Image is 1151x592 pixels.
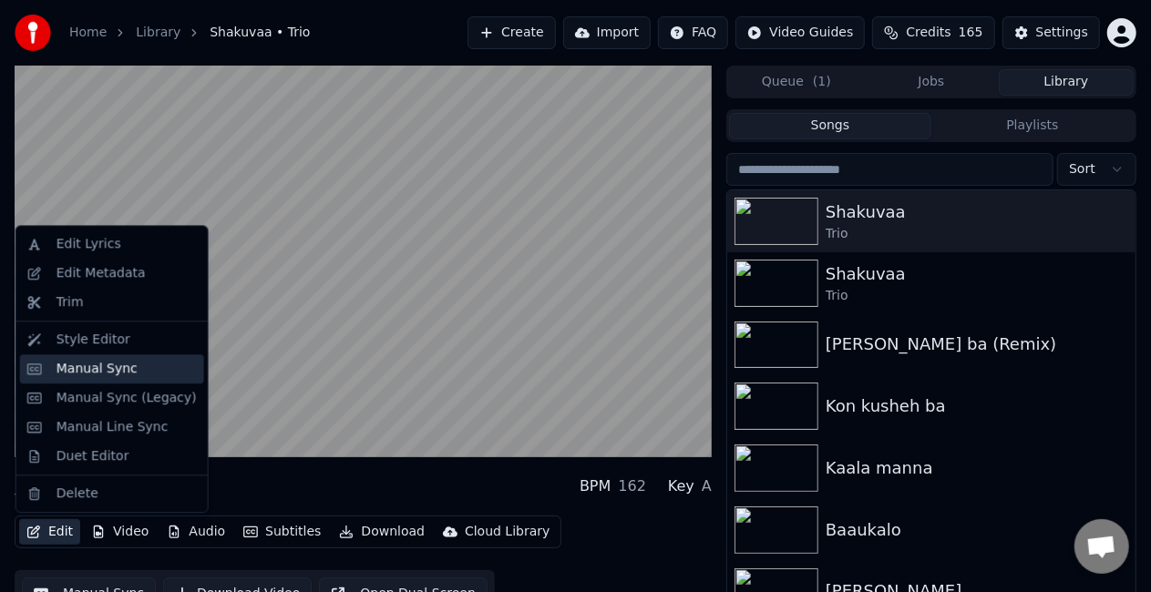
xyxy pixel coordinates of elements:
div: Style Editor [57,331,130,349]
div: A [702,475,712,497]
div: [PERSON_NAME] ba (Remix) [826,332,1128,357]
div: Key [668,475,694,497]
button: Import [563,16,651,49]
nav: breadcrumb [69,24,311,42]
div: BPM [580,475,611,497]
button: Queue [729,69,864,96]
button: Credits165 [872,16,994,49]
a: Open chat [1074,519,1129,574]
a: Library [136,24,180,42]
button: Edit [19,519,80,545]
span: Credits [906,24,951,42]
div: Edit Lyrics [57,235,121,253]
div: Shakuvaa [826,261,1128,287]
span: ( 1 ) [813,73,831,91]
button: Library [999,69,1134,96]
div: Manual Sync (Legacy) [57,389,197,407]
button: Settings [1002,16,1100,49]
div: Trio [826,225,1128,243]
div: Edit Metadata [57,264,146,282]
button: Playlists [931,113,1134,139]
button: Create [468,16,556,49]
div: 162 [618,475,646,497]
button: Video [84,519,156,545]
div: Shakuvaa [826,199,1128,225]
button: Download [332,519,432,545]
button: Songs [729,113,931,139]
div: Duet Editor [57,447,129,465]
div: Kon kusheh ba [826,393,1128,419]
button: Jobs [864,69,999,96]
span: 165 [959,24,983,42]
div: Kaala manna [826,455,1128,481]
div: Manual Line Sync [57,418,169,436]
div: Manual Sync [57,360,138,378]
div: Trim [57,293,84,311]
span: Shakuvaa • Trio [210,24,310,42]
a: Home [69,24,107,42]
button: Video Guides [735,16,865,49]
div: Trio [826,287,1128,305]
div: Cloud Library [465,523,550,541]
div: Baaukalo [826,517,1128,543]
span: Sort [1069,160,1095,179]
div: Settings [1036,24,1088,42]
div: Delete [57,485,98,503]
button: FAQ [658,16,728,49]
button: Audio [159,519,232,545]
img: youka [15,15,51,51]
button: Subtitles [236,519,328,545]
